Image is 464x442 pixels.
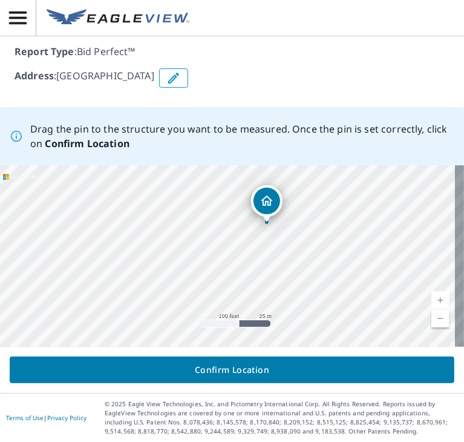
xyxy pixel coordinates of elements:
img: EV Logo [47,9,189,27]
div: Dropped pin, building 1, Residential property, Old Ranch Rd San Ramon, CA 94582 [251,185,283,223]
p: : [GEOGRAPHIC_DATA] [15,68,154,88]
button: Confirm Location [10,357,454,383]
span: Confirm Location [19,363,445,378]
b: Address [15,69,54,82]
a: Current Level 18, Zoom Out [431,309,449,328]
b: Report Type [15,45,74,58]
p: | [6,414,87,421]
p: : Bid Perfect™ [15,44,449,59]
a: Privacy Policy [47,414,87,422]
b: Confirm Location [45,137,129,150]
a: Terms of Use [6,414,44,422]
a: Current Level 18, Zoom In [431,291,449,309]
p: Drag the pin to the structure you want to be measured. Once the pin is set correctly, click on [30,122,454,151]
p: © 2025 Eagle View Technologies, Inc. and Pictometry International Corp. All Rights Reserved. Repo... [105,400,458,436]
